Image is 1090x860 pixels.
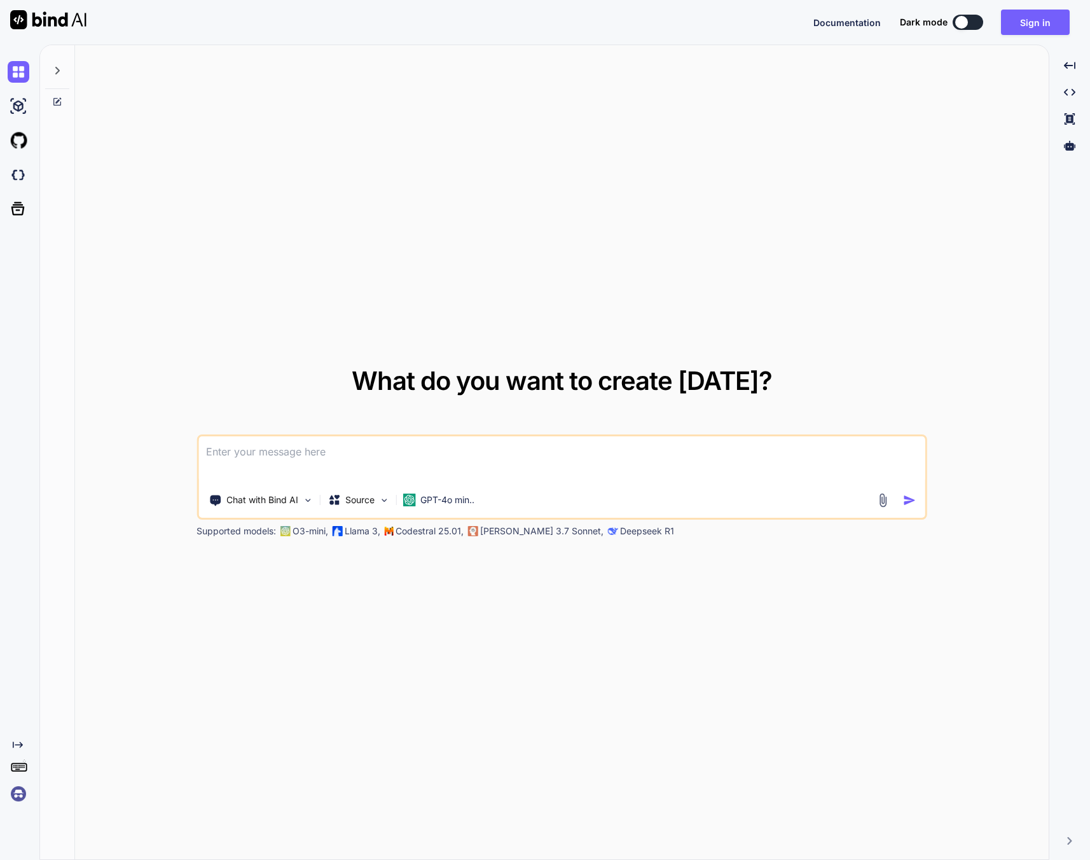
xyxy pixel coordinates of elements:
img: chat [8,61,29,83]
img: GPT-4 [280,526,290,536]
img: Pick Tools [302,495,313,506]
p: [PERSON_NAME] 3.7 Sonnet, [480,525,604,537]
img: attachment [876,493,890,508]
img: signin [8,783,29,805]
p: Supported models: [197,525,276,537]
p: Source [345,494,375,506]
p: Llama 3, [345,525,380,537]
p: Chat with Bind AI [226,494,298,506]
span: What do you want to create [DATE]? [352,365,772,396]
img: icon [903,494,916,507]
img: Mistral-AI [384,527,393,536]
img: darkCloudIdeIcon [8,164,29,186]
img: GPT-4o mini [403,494,415,506]
img: Llama2 [332,526,342,536]
span: Dark mode [900,16,948,29]
img: ai-studio [8,95,29,117]
p: Deepseek R1 [620,525,674,537]
img: githubLight [8,130,29,151]
button: Sign in [1001,10,1070,35]
p: Codestral 25.01, [396,525,464,537]
img: Pick Models [378,495,389,506]
img: claude [467,526,478,536]
img: Bind AI [10,10,86,29]
span: Documentation [813,17,881,28]
button: Documentation [813,16,881,29]
p: GPT-4o min.. [420,494,474,506]
img: claude [607,526,617,536]
p: O3-mini, [293,525,328,537]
